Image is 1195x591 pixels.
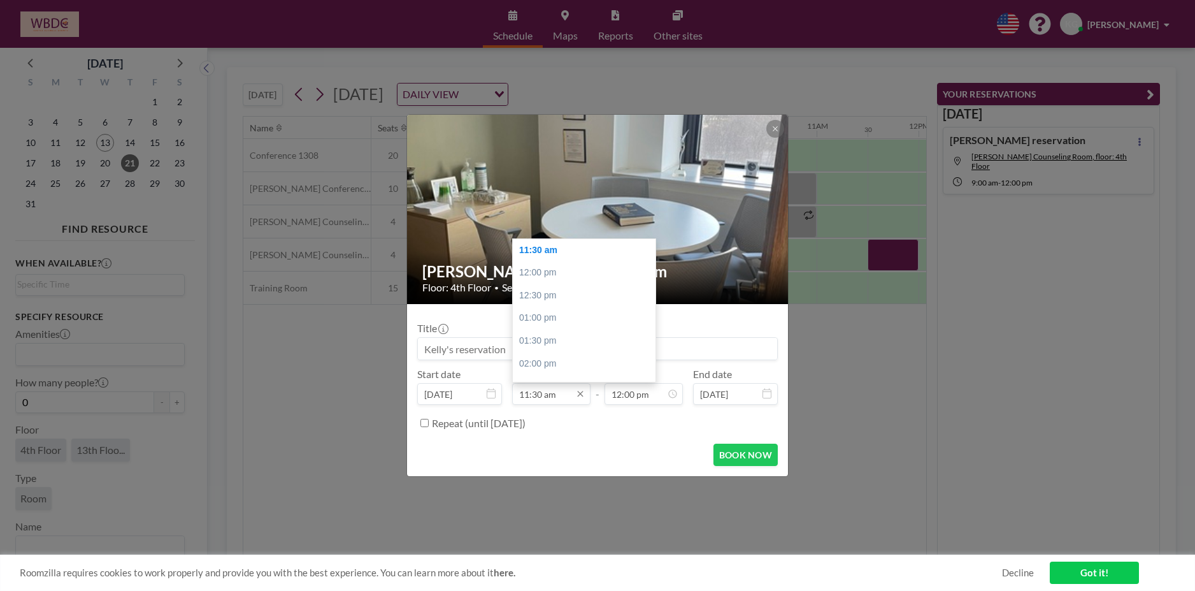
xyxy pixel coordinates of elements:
[513,353,662,376] div: 02:00 pm
[418,338,777,360] input: Kelly's reservation
[513,330,662,353] div: 01:30 pm
[432,417,526,430] label: Repeat (until [DATE])
[422,281,491,294] span: Floor: 4th Floor
[513,284,662,307] div: 12:30 pm
[513,375,662,398] div: 02:30 pm
[513,307,662,330] div: 01:00 pm
[494,567,515,578] a: here.
[513,261,662,284] div: 12:00 pm
[1002,567,1034,579] a: Decline
[20,567,1002,579] span: Roomzilla requires cookies to work properly and provide you with the best experience. You can lea...
[513,239,662,262] div: 11:30 am
[596,372,599,400] span: -
[693,368,732,381] label: End date
[422,262,774,281] h2: [PERSON_NAME] Counseling Room
[502,281,536,294] span: Seats: 4
[713,444,778,466] button: BOOK NOW
[494,283,499,293] span: •
[417,322,447,335] label: Title
[1050,562,1139,584] a: Got it!
[417,368,461,381] label: Start date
